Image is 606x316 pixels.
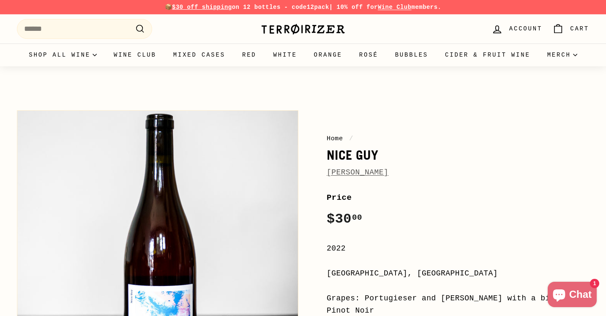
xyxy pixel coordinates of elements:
[172,4,232,11] span: $30 off shipping
[327,133,589,144] nav: breadcrumbs
[347,135,355,142] span: /
[307,4,329,11] strong: 12pack
[387,44,437,66] a: Bubbles
[327,148,589,162] h1: Nice Guy
[105,44,165,66] a: Wine Club
[327,191,589,204] label: Price
[327,267,589,280] div: [GEOGRAPHIC_DATA], [GEOGRAPHIC_DATA]
[20,44,105,66] summary: Shop all wine
[327,242,589,255] div: 2022
[351,44,387,66] a: Rosé
[509,24,542,33] span: Account
[327,135,343,142] a: Home
[17,3,589,12] p: 📦 on 12 bottles - code | 10% off for members.
[378,4,412,11] a: Wine Club
[352,213,362,222] sup: 00
[486,16,547,41] a: Account
[265,44,306,66] a: White
[306,44,351,66] a: Orange
[327,168,388,177] a: [PERSON_NAME]
[165,44,234,66] a: Mixed Cases
[327,211,362,227] span: $30
[545,282,599,309] inbox-online-store-chat: Shopify online store chat
[437,44,539,66] a: Cider & Fruit Wine
[539,44,586,66] summary: Merch
[547,16,594,41] a: Cart
[570,24,589,33] span: Cart
[234,44,265,66] a: Red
